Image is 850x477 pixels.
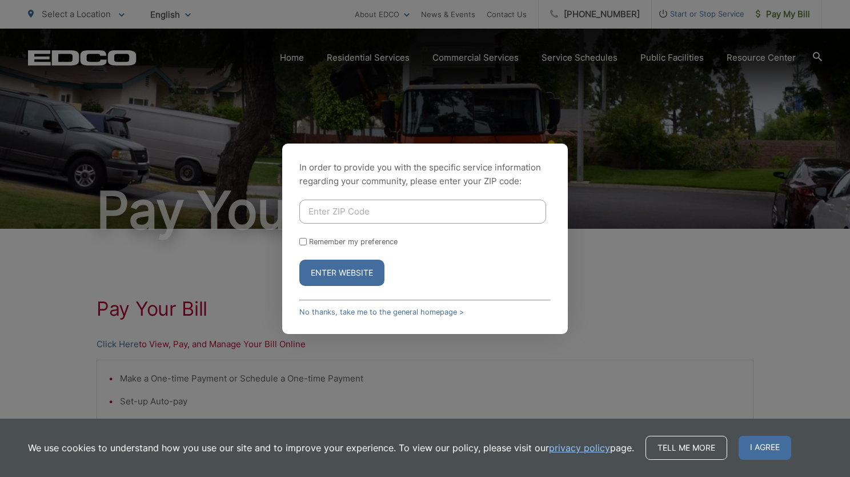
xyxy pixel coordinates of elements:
p: We use cookies to understand how you use our site and to improve your experience. To view our pol... [28,441,634,455]
label: Remember my preference [309,237,398,246]
a: privacy policy [549,441,610,455]
button: Enter Website [299,260,384,286]
input: Enter ZIP Code [299,200,546,224]
p: In order to provide you with the specific service information regarding your community, please en... [299,161,551,188]
a: Tell me more [645,436,727,460]
a: No thanks, take me to the general homepage > [299,308,464,316]
span: I agree [739,436,791,460]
